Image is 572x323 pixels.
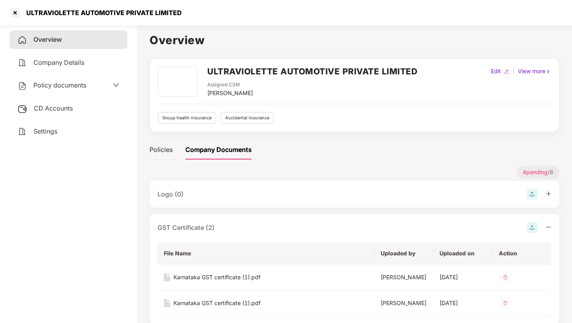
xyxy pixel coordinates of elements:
[33,81,86,89] span: Policy documents
[185,145,252,155] div: Company Documents
[492,243,552,265] th: Action
[150,145,173,155] div: Policies
[150,31,559,49] h1: Overview
[158,112,216,124] div: Group health insurance
[18,104,27,114] img: svg+xml;base64,PHN2ZyB3aWR0aD0iMjUiIGhlaWdodD0iMjQiIHZpZXdCb3g9IjAgMCAyNSAyNCIgZmlsbD0ibm9uZSIgeG...
[374,243,434,265] th: Uploaded by
[499,297,512,309] img: svg+xml;base64,PHN2ZyB4bWxucz0iaHR0cDovL3d3dy53My5vcmcvMjAwMC9zdmciIHdpZHRoPSIzMiIgaGVpZ2h0PSIzMi...
[33,35,62,43] span: Overview
[158,243,374,265] th: File Name
[527,222,538,233] img: svg+xml;base64,PHN2ZyB4bWxucz0iaHR0cDovL3d3dy53My5vcmcvMjAwMC9zdmciIHdpZHRoPSIyOCIgaGVpZ2h0PSIyOC...
[21,9,182,17] div: ULTRAVIOLETTE AUTOMOTIVE PRIVATE LIMITED
[173,299,261,307] div: Karnataka GST certificate (1).pdf
[158,189,183,199] div: Logo (0)
[158,223,214,233] div: GST Certificate (2)
[440,273,486,282] div: [DATE]
[33,127,57,135] span: Settings
[517,166,559,179] p: / 6
[34,104,73,112] span: CD Accounts
[18,81,27,91] img: svg+xml;base64,PHN2ZyB4bWxucz0iaHR0cDovL3d3dy53My5vcmcvMjAwMC9zdmciIHdpZHRoPSIyNCIgaGVpZ2h0PSIyNC...
[18,35,27,45] img: svg+xml;base64,PHN2ZyB4bWxucz0iaHR0cDovL3d3dy53My5vcmcvMjAwMC9zdmciIHdpZHRoPSIyNCIgaGVpZ2h0PSIyNC...
[221,112,274,124] div: Accidental insurance
[207,81,253,89] div: Assigned CSM
[527,189,538,200] img: svg+xml;base64,PHN2ZyB4bWxucz0iaHR0cDovL3d3dy53My5vcmcvMjAwMC9zdmciIHdpZHRoPSIyOCIgaGVpZ2h0PSIyOC...
[545,69,551,74] img: rightIcon
[523,169,548,175] span: 4 pending
[18,127,27,136] img: svg+xml;base64,PHN2ZyB4bWxucz0iaHR0cDovL3d3dy53My5vcmcvMjAwMC9zdmciIHdpZHRoPSIyNCIgaGVpZ2h0PSIyNC...
[546,224,551,230] span: minus
[440,299,486,307] div: [DATE]
[381,299,427,307] div: [PERSON_NAME]
[173,273,261,282] div: Karnataka GST certificate (1).pdf
[489,67,502,76] div: Edit
[511,67,516,76] div: |
[207,65,417,78] h2: ULTRAVIOLETTE AUTOMOTIVE PRIVATE LIMITED
[113,82,119,88] span: down
[164,299,170,307] img: svg+xml;base64,PHN2ZyB4bWxucz0iaHR0cDovL3d3dy53My5vcmcvMjAwMC9zdmciIHdpZHRoPSIxNiIgaGVpZ2h0PSIyMC...
[504,69,510,74] img: editIcon
[207,89,253,97] div: [PERSON_NAME]
[499,271,512,284] img: svg+xml;base64,PHN2ZyB4bWxucz0iaHR0cDovL3d3dy53My5vcmcvMjAwMC9zdmciIHdpZHRoPSIzMiIgaGVpZ2h0PSIzMi...
[546,191,551,197] span: plus
[433,243,492,265] th: Uploaded on
[381,273,427,282] div: [PERSON_NAME]
[18,58,27,68] img: svg+xml;base64,PHN2ZyB4bWxucz0iaHR0cDovL3d3dy53My5vcmcvMjAwMC9zdmciIHdpZHRoPSIyNCIgaGVpZ2h0PSIyNC...
[33,58,84,66] span: Company Details
[164,273,170,281] img: svg+xml;base64,PHN2ZyB4bWxucz0iaHR0cDovL3d3dy53My5vcmcvMjAwMC9zdmciIHdpZHRoPSIxNiIgaGVpZ2h0PSIyMC...
[516,67,553,76] div: View more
